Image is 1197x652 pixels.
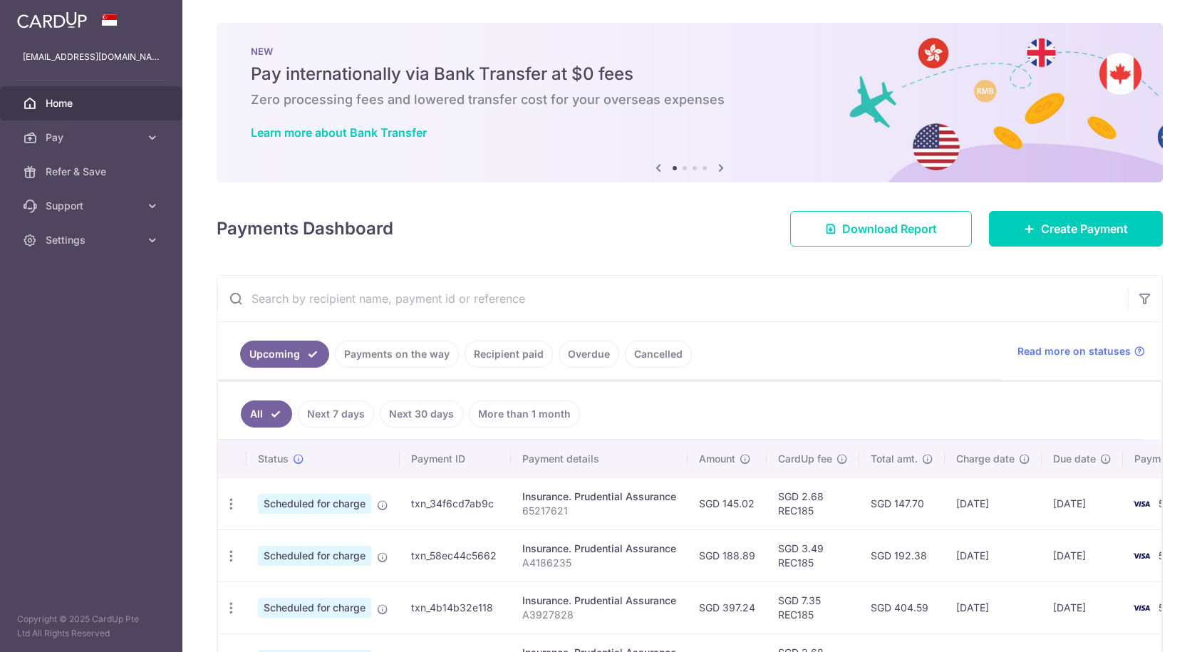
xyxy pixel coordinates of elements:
[46,199,140,213] span: Support
[767,581,859,633] td: SGD 7.35 REC185
[945,529,1042,581] td: [DATE]
[522,504,676,518] p: 65217621
[522,490,676,504] div: Insurance. Prudential Assurance
[956,452,1015,466] span: Charge date
[1127,547,1156,564] img: Bank Card
[251,46,1129,57] p: NEW
[46,233,140,247] span: Settings
[688,477,767,529] td: SGD 145.02
[625,341,692,368] a: Cancelled
[989,211,1163,247] a: Create Payment
[258,452,289,466] span: Status
[217,276,1128,321] input: Search by recipient name, payment id or reference
[1041,220,1128,237] span: Create Payment
[1017,344,1131,358] span: Read more on statuses
[859,581,945,633] td: SGD 404.59
[46,130,140,145] span: Pay
[859,529,945,581] td: SGD 192.38
[522,542,676,556] div: Insurance. Prudential Assurance
[945,581,1042,633] td: [DATE]
[1159,549,1183,562] span: 5084
[511,440,688,477] th: Payment details
[522,608,676,622] p: A3927828
[217,216,393,242] h4: Payments Dashboard
[688,529,767,581] td: SGD 188.89
[1042,529,1123,581] td: [DATE]
[778,452,832,466] span: CardUp fee
[1127,599,1156,616] img: Bank Card
[258,494,371,514] span: Scheduled for charge
[688,581,767,633] td: SGD 397.24
[767,477,859,529] td: SGD 2.68 REC185
[465,341,553,368] a: Recipient paid
[46,96,140,110] span: Home
[1127,495,1156,512] img: Bank Card
[1017,344,1145,358] a: Read more on statuses
[790,211,972,247] a: Download Report
[469,400,580,428] a: More than 1 month
[251,125,427,140] a: Learn more about Bank Transfer
[400,581,511,633] td: txn_4b14b32e118
[859,477,945,529] td: SGD 147.70
[1042,477,1123,529] td: [DATE]
[842,220,937,237] span: Download Report
[23,50,160,64] p: [EMAIL_ADDRESS][DOMAIN_NAME]
[400,477,511,529] td: txn_34f6cd7ab9c
[522,594,676,608] div: Insurance. Prudential Assurance
[17,11,87,29] img: CardUp
[699,452,735,466] span: Amount
[1159,497,1183,509] span: 5084
[559,341,619,368] a: Overdue
[298,400,374,428] a: Next 7 days
[380,400,463,428] a: Next 30 days
[1042,581,1123,633] td: [DATE]
[251,63,1129,86] h5: Pay internationally via Bank Transfer at $0 fees
[217,23,1163,182] img: Bank transfer banner
[1159,601,1183,614] span: 5084
[1053,452,1096,466] span: Due date
[46,165,140,179] span: Refer & Save
[522,556,676,570] p: A4186235
[767,529,859,581] td: SGD 3.49 REC185
[251,91,1129,108] h6: Zero processing fees and lowered transfer cost for your overseas expenses
[258,598,371,618] span: Scheduled for charge
[335,341,459,368] a: Payments on the way
[400,529,511,581] td: txn_58ec44c5662
[400,440,511,477] th: Payment ID
[258,546,371,566] span: Scheduled for charge
[945,477,1042,529] td: [DATE]
[1106,609,1183,645] iframe: Opens a widget where you can find more information
[871,452,918,466] span: Total amt.
[241,400,292,428] a: All
[240,341,329,368] a: Upcoming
